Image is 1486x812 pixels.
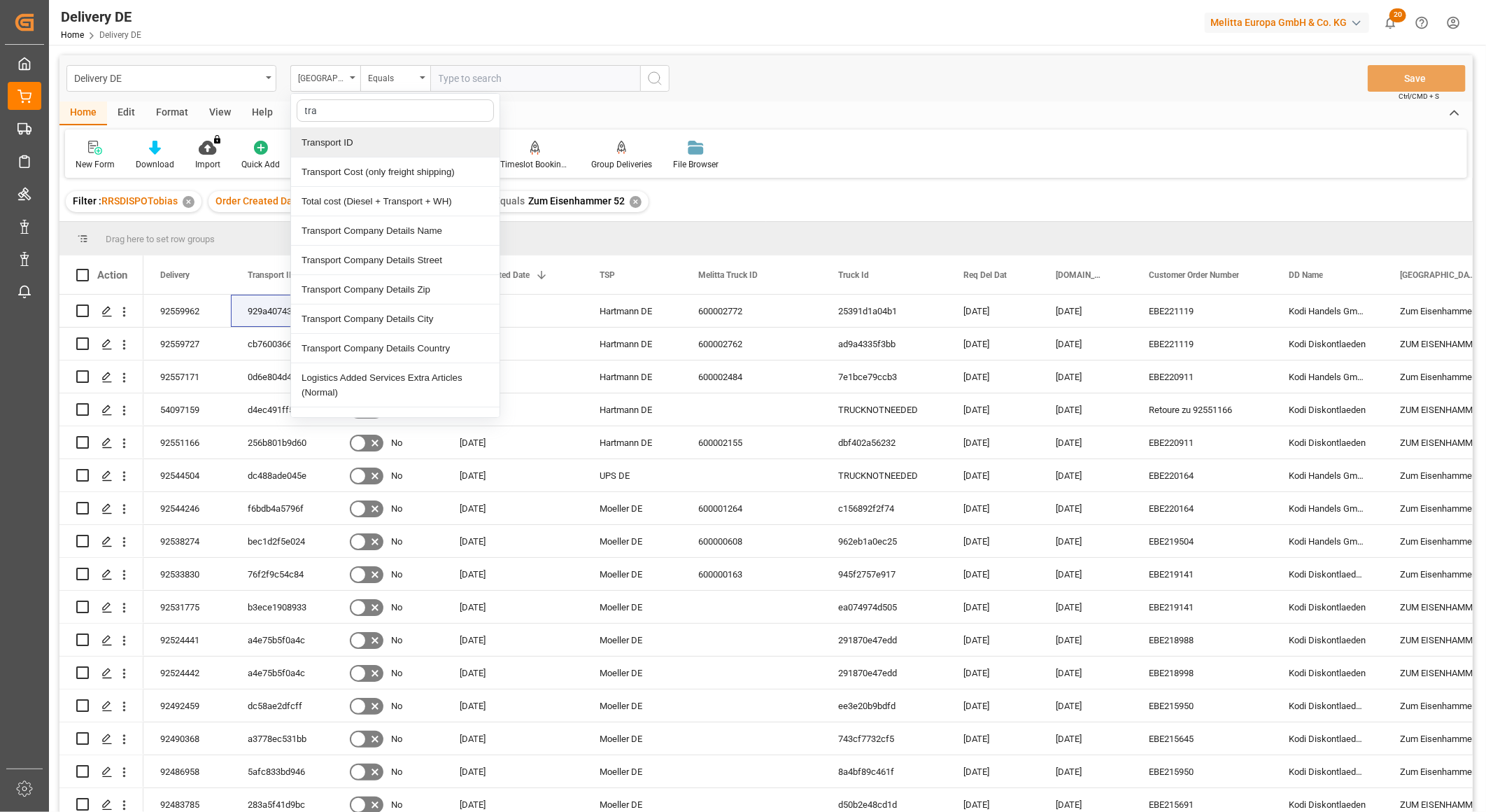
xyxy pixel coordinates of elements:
[443,558,583,590] div: [DATE]
[97,269,127,281] div: Action
[199,101,241,125] div: View
[59,328,143,360] div: Press SPACE to select this row.
[443,689,583,722] div: [DATE]
[821,657,947,689] div: 291870e47edd
[583,689,681,722] div: Moeller DE
[59,360,143,393] div: Press SPACE to select this row.
[160,270,190,280] span: Delivery
[947,755,1039,787] div: [DATE]
[231,328,330,360] div: cb7600366547
[231,393,330,426] div: d4ec491ff5ee
[947,525,1039,557] div: [DATE]
[297,99,494,122] input: Search
[821,295,947,327] div: 25391d1a04b1
[821,755,947,787] div: 8a4bf89c461f
[183,196,194,208] div: ✕
[583,295,681,327] div: Hartmann DE
[143,295,231,327] div: 92559962
[821,722,947,755] div: 743cf7732cf5
[391,723,402,755] span: No
[368,69,416,85] div: Equals
[291,187,500,216] div: Total cost (Diesel + Transport + WH)
[76,158,115,171] div: New Form
[1039,755,1132,787] div: [DATE]
[391,756,402,788] span: No
[443,492,583,524] div: [DATE]
[59,722,143,755] div: Press SPACE to select this row.
[1039,689,1132,722] div: [DATE]
[583,393,681,426] div: Hartmann DE
[59,459,143,492] div: Press SPACE to select this row.
[59,591,143,624] div: Press SPACE to select this row.
[681,360,821,393] div: 600002484
[1132,393,1272,426] div: Retoure zu 92551166
[947,689,1039,722] div: [DATE]
[443,624,583,656] div: [DATE]
[1132,722,1272,755] div: EBE215645
[443,328,583,360] div: [DATE]
[1272,624,1383,656] div: Kodi Diskontlaeden
[231,722,330,755] div: a3778ec531bb
[73,195,101,206] span: Filter :
[1132,591,1272,623] div: EBE219141
[600,270,615,280] span: TSP
[500,158,570,171] div: Timeslot Booking Report
[947,295,1039,327] div: [DATE]
[443,426,583,458] div: [DATE]
[698,270,758,280] span: Melitta Truck ID
[59,393,143,426] div: Press SPACE to select this row.
[1132,426,1272,458] div: EBE220911
[59,492,143,525] div: Press SPACE to select this row.
[391,591,402,624] span: No
[101,195,178,206] span: RRSDISPOTobias
[821,393,947,426] div: TRUCKNOTNEEDED
[1039,657,1132,689] div: [DATE]
[673,158,719,171] div: File Browser
[391,427,402,459] span: No
[1039,722,1132,755] div: [DATE]
[231,459,330,491] div: dc488ade045e
[1205,13,1369,33] div: Melitta Europa GmbH & Co. KG
[391,690,402,722] span: No
[443,591,583,623] div: [DATE]
[391,624,402,657] span: No
[1039,624,1132,656] div: [DATE]
[1039,591,1132,623] div: [DATE]
[143,360,231,393] div: 92557171
[947,459,1039,491] div: [DATE]
[443,393,583,426] div: [DATE]
[231,558,330,590] div: 76f2f9c54c84
[681,558,821,590] div: 600000163
[1272,525,1383,557] div: Kodi Handels GmbH
[59,295,143,328] div: Press SPACE to select this row.
[143,624,231,656] div: 92524441
[241,158,280,171] div: Quick Add
[1406,7,1438,38] button: Help Center
[963,270,1007,280] span: Req Del Dat
[681,295,821,327] div: 600002772
[291,304,500,334] div: Transport Company Details City
[143,755,231,787] div: 92486958
[291,275,500,304] div: Transport Company Details Zip
[143,393,231,426] div: 54097159
[231,525,330,557] div: bec1d2f5e024
[291,157,500,187] div: Transport Cost (only freight shipping)
[61,30,84,40] a: Home
[59,657,143,689] div: Press SPACE to select this row.
[1272,426,1383,458] div: Kodi Diskontlaeden
[821,459,947,491] div: TRUCKNOTNEEDED
[528,195,625,206] span: Zum Eisenhammer 52
[215,195,302,206] span: Order Created Date
[838,270,869,280] span: Truck Id
[443,295,583,327] div: [DATE]
[1132,689,1272,722] div: EBE215950
[1132,624,1272,656] div: EBE218988
[821,426,947,458] div: dbf402a56232
[1272,492,1383,524] div: Kodi Handels GmbH
[583,492,681,524] div: Moeller DE
[1132,328,1272,360] div: EBE221119
[821,328,947,360] div: ad9a4335f3bb
[360,65,430,92] button: open menu
[1272,657,1383,689] div: Kodi Diskontlaeden
[391,657,402,689] span: No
